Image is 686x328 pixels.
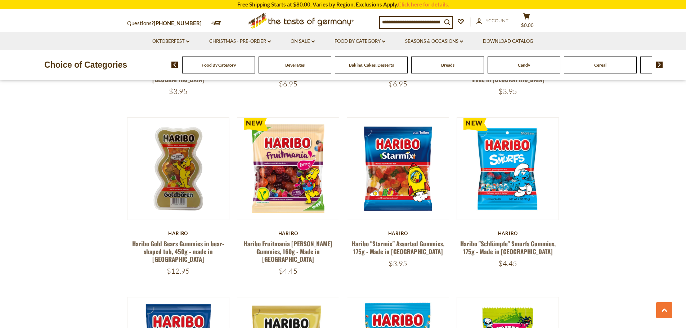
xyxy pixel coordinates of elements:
[279,79,297,88] span: $6.95
[656,62,663,68] img: next arrow
[441,62,454,68] a: Breads
[132,239,224,264] a: Haribo Gold Bears Gummies in bear-shaped tub, 450g - made in [GEOGRAPHIC_DATA]
[347,230,449,236] div: Haribo
[457,118,559,220] img: Haribo "Schlümpfe" Smurfs Gummies, 175g - Made in Germany
[127,230,230,236] div: Haribo
[516,13,538,31] button: $0.00
[171,62,178,68] img: previous arrow
[460,239,556,256] a: Haribo "Schlümpfe" Smurfs Gummies, 175g - Made in [GEOGRAPHIC_DATA]
[518,62,530,68] a: Candy
[498,87,517,96] span: $3.95
[405,37,463,45] a: Seasons & Occasions
[476,17,508,25] a: Account
[335,37,385,45] a: Food By Category
[291,37,315,45] a: On Sale
[349,62,394,68] a: Baking, Cakes, Desserts
[244,239,332,264] a: Haribo Fruitmania [PERSON_NAME] Gummies, 160g - Made in [GEOGRAPHIC_DATA]
[237,230,340,236] div: Haribo
[483,37,533,45] a: Download Catalog
[389,79,407,88] span: $6.95
[347,118,449,220] img: Haribo "Starmix" Assorted Gummies, 175g - Made in Germany
[237,118,339,220] img: Haribo Fruitmania Berry Gummies, 160g - Made in Germany
[152,37,189,45] a: Oktoberfest
[169,87,188,96] span: $3.95
[127,19,207,28] p: Questions?
[202,62,236,68] a: Food By Category
[167,266,190,275] span: $12.95
[498,259,517,268] span: $4.45
[154,20,202,26] a: [PHONE_NUMBER]
[521,22,534,28] span: $0.00
[127,118,229,220] img: Haribo Gold Bears Gummies in bear-shaped tub, 450g - made in Germany
[389,259,407,268] span: $3.95
[594,62,606,68] a: Cereal
[279,266,297,275] span: $4.45
[285,62,305,68] a: Beverages
[485,18,508,23] span: Account
[352,239,444,256] a: Haribo "Starmix" Assorted Gummies, 175g - Made in [GEOGRAPHIC_DATA]
[398,1,449,8] a: Click here for details.
[457,230,559,236] div: Haribo
[209,37,271,45] a: Christmas - PRE-ORDER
